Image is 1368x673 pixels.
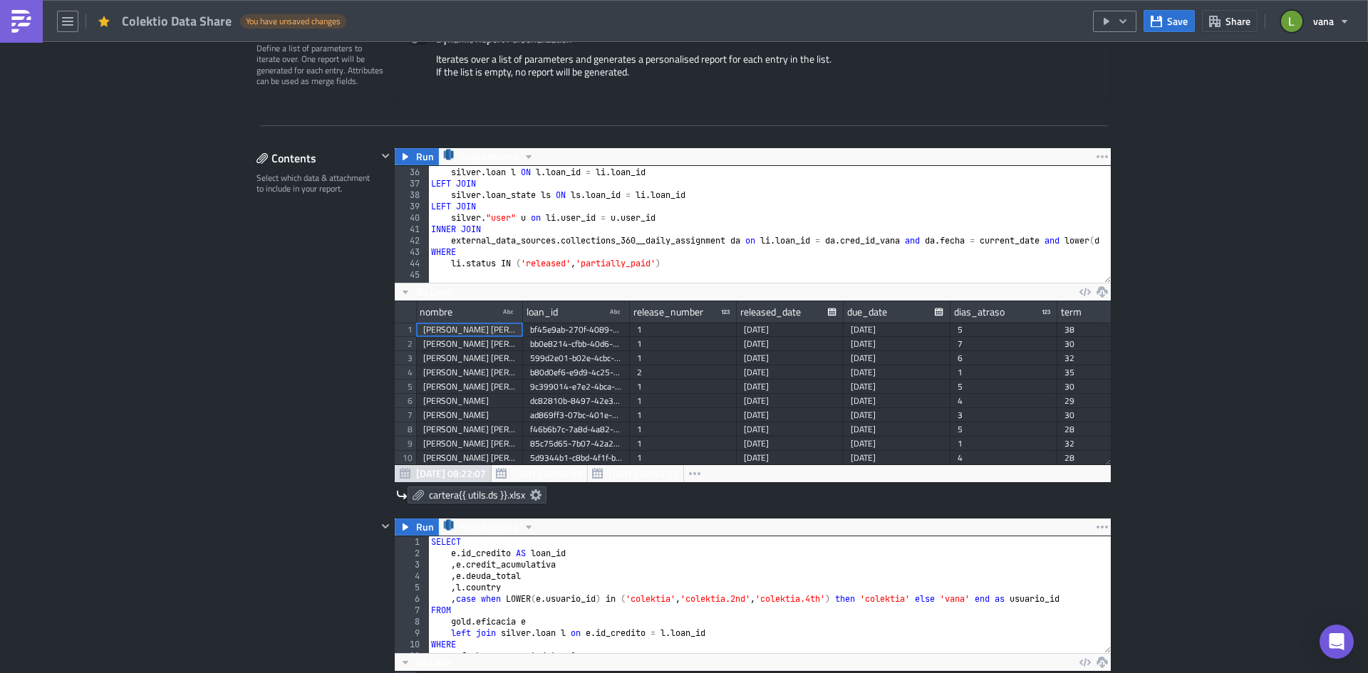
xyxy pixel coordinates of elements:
div: 6 [958,351,1050,365]
div: [DATE] [744,351,836,365]
div: 30 [1064,337,1157,351]
div: 32 [1064,437,1157,451]
div: release_number [633,301,703,323]
button: RedshiftVana [438,148,539,165]
div: Contents [256,147,377,169]
span: RedshiftVana [460,518,518,536]
div: nombre [420,301,452,323]
div: Iterates over a list of parameters and generates a personalised report for each entry in the list... [409,53,1097,89]
div: Select which data & attachment to include in your report. [256,172,377,194]
div: 39 [395,201,429,212]
div: [DATE] [744,422,836,437]
div: [PERSON_NAME] [PERSON_NAME] [PERSON_NAME] [423,323,516,337]
div: [DATE] [851,437,943,451]
div: due_date [847,301,887,323]
button: No Limit [395,283,457,301]
div: 30 [1064,408,1157,422]
button: Hide content [377,518,394,535]
div: 44 [395,258,429,269]
div: 4 [958,451,1050,465]
span: Save [1167,14,1188,28]
div: [DATE] [744,365,836,380]
div: 1 [637,337,730,351]
span: Run [416,518,434,536]
div: 1 [637,323,730,337]
div: 1 [958,437,1050,451]
div: 10 [395,639,429,650]
div: [PERSON_NAME] [PERSON_NAME] [423,451,516,465]
div: [DATE] [851,394,943,408]
body: Rich Text Area. Press ALT-0 for help. [6,6,680,17]
div: [DATE] [744,323,836,337]
div: 6 [395,593,429,605]
span: No Limit [416,654,452,669]
span: RedshiftVana [460,148,518,165]
div: 7 [395,605,429,616]
span: Colektio Data Share [122,13,233,29]
strong: Colektio [237,6,276,17]
div: 5d9344b1-c8bd-4f1f-b8de-be53e63352ec [530,451,623,465]
div: 1855 rows in 11.62s [1019,465,1107,482]
span: cartera{{ utils.ds }}.xlsx [429,489,525,501]
span: No Limit [416,284,452,299]
div: 41 [395,224,429,235]
div: [PERSON_NAME] [PERSON_NAME] [423,351,516,365]
div: 9c399014-e7e2-4bca-a1c4-d8552e6709b3 [530,380,623,394]
div: 85c75d65-7b07-42a2-8914-62a1696c1fd1 [530,437,623,451]
div: 37 [395,178,429,189]
span: vana [1313,14,1334,28]
div: 29 [1064,394,1157,408]
div: 28 [1064,422,1157,437]
div: [DATE] [851,323,943,337]
div: 3 [395,559,429,570]
div: [DATE] [744,437,836,451]
div: 1 [637,408,730,422]
div: loan_id [527,301,558,323]
a: cartera{{ utils.ds }}.xlsx [408,486,546,504]
div: 1 [637,422,730,437]
p: ✅ Se envio el archivo de recuperacin y de cartera a [6,6,680,17]
div: [DATE] [744,337,836,351]
button: Run [395,518,439,536]
div: 1 [637,451,730,465]
div: [DATE] [744,394,836,408]
div: [DATE] [851,351,943,365]
div: 5 [958,422,1050,437]
span: Run [416,148,434,165]
button: Run [395,148,439,165]
div: [DATE] [851,451,943,465]
span: You have unsaved changes [246,16,341,27]
div: f46b6b7c-7a8d-4a82-be00-c05fd1b976a3 [530,422,623,437]
button: Save [1144,10,1195,32]
div: 4 [395,570,429,582]
div: 40 [395,212,429,224]
div: dias_atraso [954,301,1005,323]
div: 11 [395,650,429,662]
div: [PERSON_NAME] [PERSON_NAME] [423,422,516,437]
button: vana [1273,6,1357,37]
div: 43 [395,246,429,258]
div: ad869ff3-07bc-401e-9c16-40d30d337c83 [530,408,623,422]
div: [DATE] [744,408,836,422]
div: [DATE] [851,408,943,422]
div: 32 [1064,351,1157,365]
div: term [1061,301,1082,323]
div: 28 [1064,451,1157,465]
div: 9 [395,627,429,639]
div: [DATE] [851,365,943,380]
div: 45 [395,269,429,281]
button: [DATE] 08:06:35 [491,465,588,482]
div: 46 [395,281,429,292]
div: [PERSON_NAME] [PERSON_NAME] [423,365,516,380]
span: [DATE] 08:03:23 [608,466,678,481]
div: 7 [958,337,1050,351]
button: [DATE] 08:03:23 [587,465,684,482]
button: No Limit [395,654,457,671]
div: 1 [637,351,730,365]
div: [PERSON_NAME] [423,408,516,422]
div: 38 [395,189,429,201]
div: 5 [958,380,1050,394]
div: [DATE] [851,337,943,351]
img: Avatar [1280,9,1304,33]
div: released_date [740,301,801,323]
